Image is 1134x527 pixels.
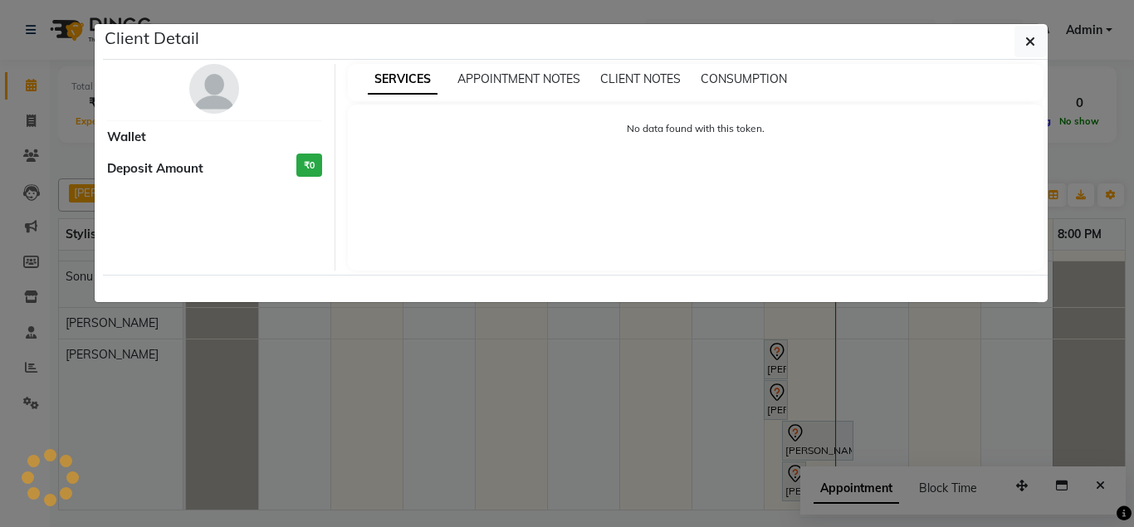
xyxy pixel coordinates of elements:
span: CONSUMPTION [701,71,787,86]
p: No data found with this token. [364,121,1028,136]
h3: ₹0 [296,154,322,178]
h5: Client Detail [105,26,199,51]
span: Wallet [107,128,146,147]
span: CLIENT NOTES [600,71,681,86]
span: APPOINTMENT NOTES [457,71,580,86]
span: Deposit Amount [107,159,203,178]
span: SERVICES [368,65,437,95]
img: avatar [189,64,239,114]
